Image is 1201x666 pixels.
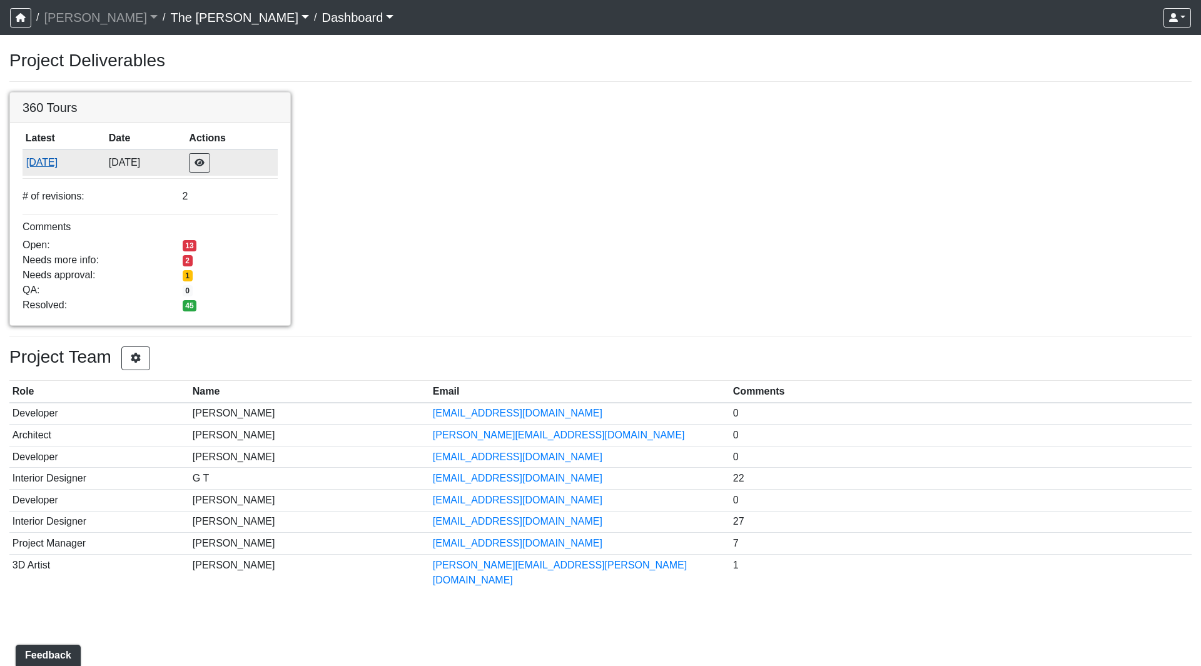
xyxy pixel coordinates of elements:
a: [EMAIL_ADDRESS][DOMAIN_NAME] [433,473,602,483]
h3: Project Team [9,346,1192,370]
td: od3WAbQcjwQuaRrJwjQuUx [23,149,106,176]
td: [PERSON_NAME] [190,403,430,425]
td: 1 [730,554,1192,590]
span: / [158,5,170,30]
a: [PERSON_NAME][EMAIL_ADDRESS][PERSON_NAME][DOMAIN_NAME] [433,560,687,585]
a: [PERSON_NAME][EMAIL_ADDRESS][DOMAIN_NAME] [433,430,685,440]
td: [PERSON_NAME] [190,511,430,533]
a: [EMAIL_ADDRESS][DOMAIN_NAME] [433,538,602,548]
td: Project Manager [9,533,190,555]
td: Developer [9,403,190,425]
span: / [31,5,44,30]
button: [DATE] [26,154,103,171]
th: Comments [730,381,1192,403]
td: 0 [730,446,1192,468]
td: [PERSON_NAME] [190,446,430,468]
a: [EMAIL_ADDRESS][DOMAIN_NAME] [433,495,602,505]
h3: Project Deliverables [9,50,1192,71]
td: Architect [9,425,190,447]
a: [EMAIL_ADDRESS][DOMAIN_NAME] [433,408,602,418]
a: [PERSON_NAME] [44,5,158,30]
td: [PERSON_NAME] [190,425,430,447]
a: [EMAIL_ADDRESS][DOMAIN_NAME] [433,452,602,462]
span: / [309,5,322,30]
td: [PERSON_NAME] [190,533,430,555]
th: Role [9,381,190,403]
a: The [PERSON_NAME] [170,5,309,30]
td: Interior Designer [9,468,190,490]
td: 3D Artist [9,554,190,590]
td: 0 [730,403,1192,425]
td: G T [190,468,430,490]
iframe: Ybug feedback widget [9,641,83,666]
th: Name [190,381,430,403]
td: 22 [730,468,1192,490]
td: Developer [9,446,190,468]
td: 7 [730,533,1192,555]
td: 0 [730,425,1192,447]
td: Interior Designer [9,511,190,533]
td: [PERSON_NAME] [190,554,430,590]
a: Dashboard [322,5,394,30]
td: Developer [9,489,190,511]
a: [EMAIL_ADDRESS][DOMAIN_NAME] [433,516,602,527]
td: [PERSON_NAME] [190,489,430,511]
td: 0 [730,489,1192,511]
td: 27 [730,511,1192,533]
th: Email [430,381,730,403]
